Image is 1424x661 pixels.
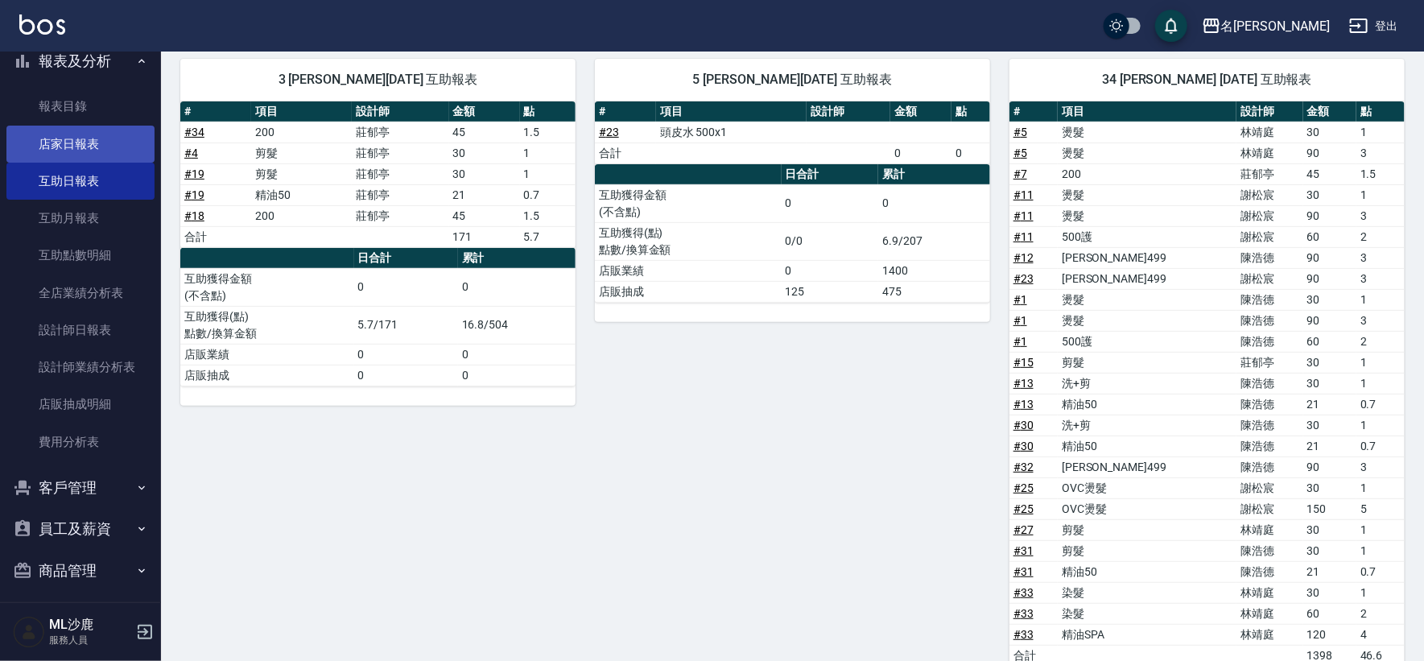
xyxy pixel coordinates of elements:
[1303,624,1356,645] td: 120
[251,184,352,205] td: 精油50
[1303,310,1356,331] td: 90
[1013,523,1034,536] a: #27
[595,260,782,281] td: 店販業績
[352,205,448,226] td: 莊郁亭
[1356,163,1405,184] td: 1.5
[184,126,204,138] a: #34
[200,72,556,88] span: 3 [PERSON_NAME][DATE] 互助報表
[1343,11,1405,41] button: 登出
[951,143,990,163] td: 0
[878,184,990,222] td: 0
[1303,582,1356,603] td: 30
[6,275,155,312] a: 全店業績分析表
[599,126,619,138] a: #23
[1303,143,1356,163] td: 90
[614,72,971,88] span: 5 [PERSON_NAME][DATE] 互助報表
[184,167,204,180] a: #19
[180,101,576,248] table: a dense table
[782,164,879,185] th: 日合計
[180,306,354,344] td: 互助獲得(點) 點數/換算金額
[180,268,354,306] td: 互助獲得金額 (不含點)
[458,365,576,386] td: 0
[595,164,990,303] table: a dense table
[1058,477,1236,498] td: OVC燙髮
[1236,519,1302,540] td: 林靖庭
[1303,519,1356,540] td: 30
[1356,582,1405,603] td: 1
[449,226,520,247] td: 171
[1303,205,1356,226] td: 90
[449,184,520,205] td: 21
[1236,310,1302,331] td: 陳浩德
[49,617,131,633] h5: ML沙鹿
[1058,205,1236,226] td: 燙髮
[1236,561,1302,582] td: 陳浩德
[520,205,576,226] td: 1.5
[1013,335,1027,348] a: #1
[1013,502,1034,515] a: #25
[352,101,448,122] th: 設計師
[354,365,458,386] td: 0
[1303,373,1356,394] td: 30
[1303,268,1356,289] td: 90
[180,365,354,386] td: 店販抽成
[1058,310,1236,331] td: 燙髮
[1013,607,1034,620] a: #33
[878,222,990,260] td: 6.9/207
[352,143,448,163] td: 莊郁亭
[520,226,576,247] td: 5.7
[1013,147,1027,159] a: #5
[890,143,951,163] td: 0
[951,101,990,122] th: 點
[1058,289,1236,310] td: 燙髮
[1058,247,1236,268] td: [PERSON_NAME]499
[878,281,990,302] td: 475
[251,143,352,163] td: 剪髮
[352,184,448,205] td: 莊郁亭
[878,164,990,185] th: 累計
[1303,352,1356,373] td: 30
[1236,457,1302,477] td: 陳浩德
[1236,289,1302,310] td: 陳浩德
[184,209,204,222] a: #18
[352,163,448,184] td: 莊郁亭
[1356,289,1405,310] td: 1
[180,344,354,365] td: 店販業績
[520,101,576,122] th: 點
[782,281,879,302] td: 125
[1013,544,1034,557] a: #31
[1058,184,1236,205] td: 燙髮
[878,260,990,281] td: 1400
[1029,72,1385,88] span: 34 [PERSON_NAME] [DATE] 互助報表
[1013,188,1034,201] a: #11
[1013,377,1034,390] a: #13
[1013,272,1034,285] a: #23
[595,184,782,222] td: 互助獲得金額 (不含點)
[449,143,520,163] td: 30
[1013,481,1034,494] a: #25
[1013,126,1027,138] a: #5
[1236,101,1302,122] th: 設計師
[1058,624,1236,645] td: 精油SPA
[180,226,251,247] td: 合計
[1058,457,1236,477] td: [PERSON_NAME]499
[184,147,198,159] a: #4
[180,101,251,122] th: #
[1236,582,1302,603] td: 林靖庭
[1303,101,1356,122] th: 金額
[449,101,520,122] th: 金額
[1058,331,1236,352] td: 500護
[1356,519,1405,540] td: 1
[1236,352,1302,373] td: 莊郁亭
[1013,586,1034,599] a: #33
[1013,398,1034,411] a: #13
[1236,163,1302,184] td: 莊郁亭
[595,281,782,302] td: 店販抽成
[1058,143,1236,163] td: 燙髮
[595,101,656,122] th: #
[1013,251,1034,264] a: #12
[1058,163,1236,184] td: 200
[1356,373,1405,394] td: 1
[1058,519,1236,540] td: 剪髮
[458,248,576,269] th: 累計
